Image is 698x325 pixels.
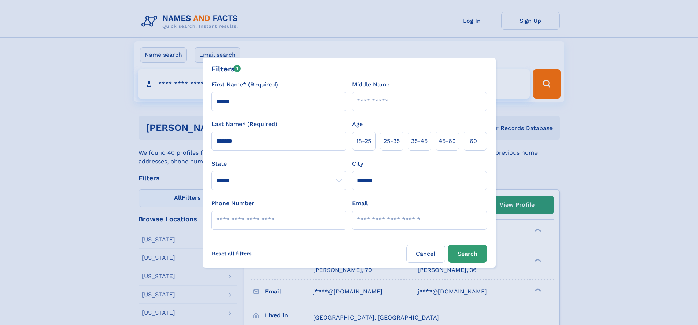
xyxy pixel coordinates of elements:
label: Age [352,120,363,129]
label: City [352,159,363,168]
span: 45‑60 [439,137,456,145]
span: 25‑35 [384,137,400,145]
label: First Name* (Required) [211,80,278,89]
div: Filters [211,63,241,74]
span: 60+ [470,137,481,145]
label: Last Name* (Required) [211,120,277,129]
label: Reset all filters [207,245,256,262]
button: Search [448,245,487,263]
label: Middle Name [352,80,389,89]
label: Phone Number [211,199,254,208]
label: Email [352,199,368,208]
label: Cancel [406,245,445,263]
label: State [211,159,346,168]
span: 35‑45 [411,137,428,145]
span: 18‑25 [356,137,371,145]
